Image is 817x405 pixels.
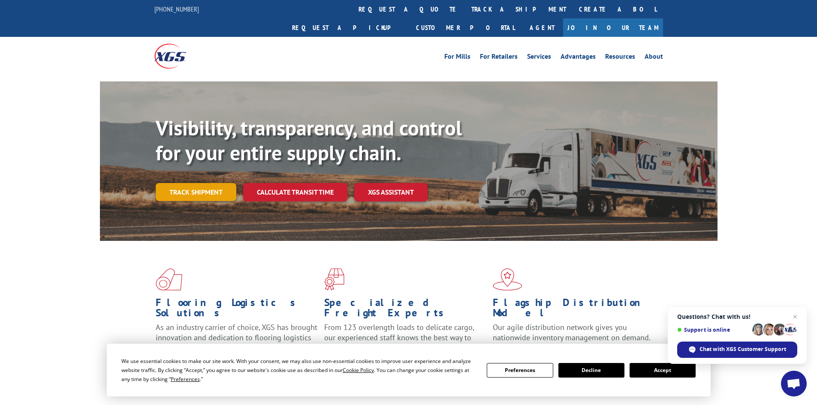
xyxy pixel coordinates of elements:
span: As an industry carrier of choice, XGS has brought innovation and dedication to flooring logistics... [156,322,317,353]
a: Services [527,53,551,63]
span: Cookie Policy [343,366,374,374]
div: Open chat [781,371,807,396]
div: Cookie Consent Prompt [107,344,711,396]
a: [PHONE_NUMBER] [154,5,199,13]
a: About [645,53,663,63]
img: xgs-icon-focused-on-flooring-red [324,268,344,291]
h1: Specialized Freight Experts [324,297,486,322]
a: Customer Portal [410,18,521,37]
p: From 123 overlength loads to delicate cargo, our experienced staff knows the best way to move you... [324,322,486,360]
a: Advantages [561,53,596,63]
a: Join Our Team [563,18,663,37]
h1: Flagship Distribution Model [493,297,655,322]
img: xgs-icon-total-supply-chain-intelligence-red [156,268,182,291]
h1: Flooring Logistics Solutions [156,297,318,322]
a: Calculate transit time [243,183,347,201]
a: For Retailers [480,53,518,63]
button: Preferences [487,363,553,378]
span: Our agile distribution network gives you nationwide inventory management on demand. [493,322,651,342]
a: For Mills [444,53,470,63]
div: Chat with XGS Customer Support [677,342,797,358]
span: Close chat [790,312,800,322]
a: Resources [605,53,635,63]
b: Visibility, transparency, and control for your entire supply chain. [156,114,462,166]
button: Accept [630,363,696,378]
span: Chat with XGS Customer Support [699,345,786,353]
a: Request a pickup [286,18,410,37]
span: Support is online [677,327,749,333]
span: Preferences [171,375,200,383]
div: We use essential cookies to make our site work. With your consent, we may also use non-essential ... [121,357,476,384]
button: Decline [558,363,624,378]
a: Track shipment [156,183,236,201]
span: Questions? Chat with us! [677,313,797,320]
a: Agent [521,18,563,37]
img: xgs-icon-flagship-distribution-model-red [493,268,522,291]
a: XGS ASSISTANT [354,183,428,201]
